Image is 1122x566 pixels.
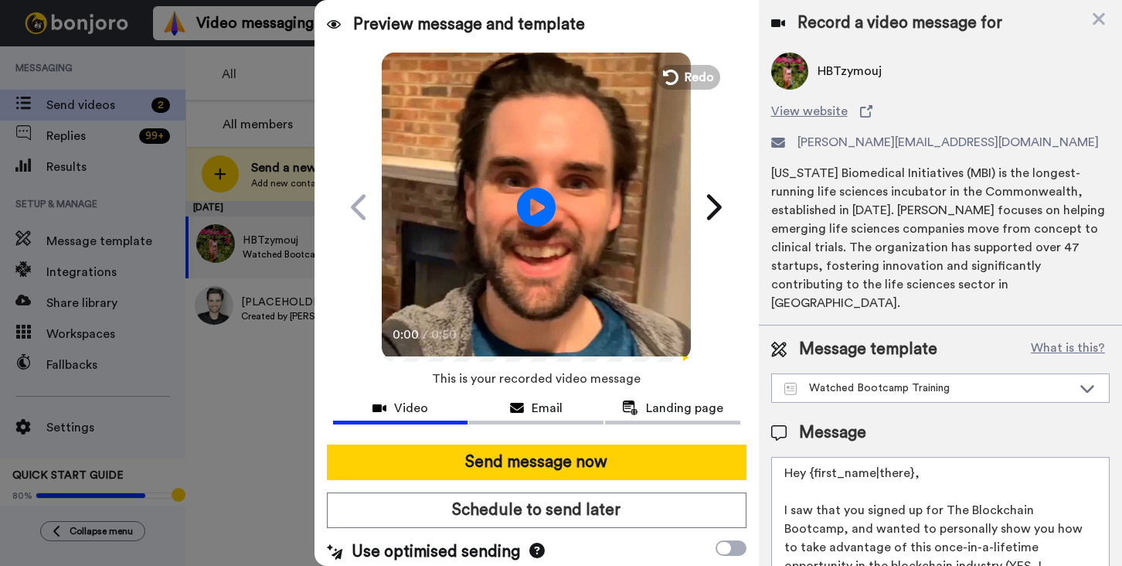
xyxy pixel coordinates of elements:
[1026,338,1110,361] button: What is this?
[799,338,937,361] span: Message template
[799,421,866,445] span: Message
[431,326,458,344] span: 0:50
[327,493,746,528] button: Schedule to send later
[423,326,428,344] span: /
[532,399,563,418] span: Email
[352,540,520,564] span: Use optimised sending
[646,399,723,418] span: Landing page
[393,326,420,344] span: 0:00
[784,383,797,395] img: Message-temps.svg
[771,102,848,121] span: View website
[394,399,428,418] span: Video
[784,380,1072,396] div: Watched Bootcamp Training
[771,102,1110,121] a: View website
[432,362,641,396] span: This is your recorded video message
[327,445,746,480] button: Send message now
[771,164,1110,312] div: [US_STATE] Biomedical Initiatives (MBI) is the longest-running life sciences incubator in the Com...
[797,133,1099,152] span: [PERSON_NAME][EMAIL_ADDRESS][DOMAIN_NAME]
